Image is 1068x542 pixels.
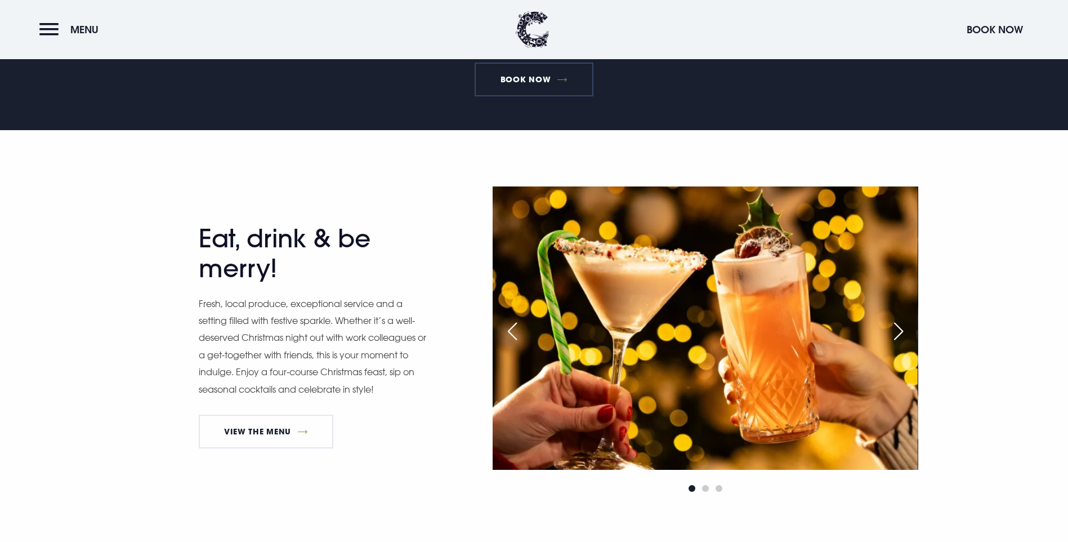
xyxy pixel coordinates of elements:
[498,319,526,344] div: Previous slide
[493,186,918,470] img: Christmas Party Nights Northern Ireland
[199,224,418,283] h2: Eat, drink & be merry!
[199,415,334,448] a: View The Menu
[475,63,593,96] a: Book Now
[884,319,913,344] div: Next slide
[716,485,722,492] span: Go to slide 3
[961,17,1029,42] button: Book Now
[516,11,549,48] img: Clandeboye Lodge
[39,17,104,42] button: Menu
[70,23,99,36] span: Menu
[702,485,709,492] span: Go to slide 2
[199,295,430,398] p: Fresh, local produce, exceptional service and a setting filled with festive sparkle. Whether it’s...
[689,485,695,492] span: Go to slide 1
